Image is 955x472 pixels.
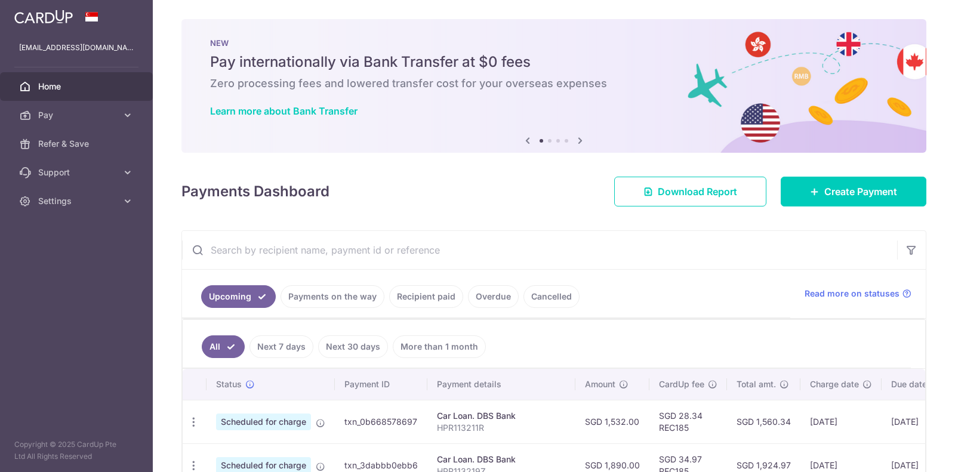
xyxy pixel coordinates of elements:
[800,400,882,443] td: [DATE]
[38,138,117,150] span: Refer & Save
[38,109,117,121] span: Pay
[38,166,117,178] span: Support
[727,400,800,443] td: SGD 1,560.34
[393,335,486,358] a: More than 1 month
[216,378,242,390] span: Status
[659,378,704,390] span: CardUp fee
[468,285,519,308] a: Overdue
[737,378,776,390] span: Total amt.
[19,42,134,54] p: [EMAIL_ADDRESS][DOMAIN_NAME]
[335,400,427,443] td: txn_0b668578697
[318,335,388,358] a: Next 30 days
[182,231,897,269] input: Search by recipient name, payment id or reference
[210,53,898,72] h5: Pay internationally via Bank Transfer at $0 fees
[437,454,566,465] div: Car Loan. DBS Bank
[202,335,245,358] a: All
[14,10,73,24] img: CardUp
[805,288,899,300] span: Read more on statuses
[210,76,898,91] h6: Zero processing fees and lowered transfer cost for your overseas expenses
[810,378,859,390] span: Charge date
[38,81,117,92] span: Home
[181,19,926,153] img: Bank transfer banner
[649,400,727,443] td: SGD 28.34 REC185
[437,422,566,434] p: HPR113211R
[38,195,117,207] span: Settings
[614,177,766,206] a: Download Report
[427,369,575,400] th: Payment details
[281,285,384,308] a: Payments on the way
[201,285,276,308] a: Upcoming
[389,285,463,308] a: Recipient paid
[891,378,927,390] span: Due date
[210,38,898,48] p: NEW
[585,378,615,390] span: Amount
[805,288,911,300] a: Read more on statuses
[249,335,313,358] a: Next 7 days
[824,184,897,199] span: Create Payment
[210,105,358,117] a: Learn more about Bank Transfer
[437,410,566,422] div: Car Loan. DBS Bank
[658,184,737,199] span: Download Report
[575,400,649,443] td: SGD 1,532.00
[882,400,950,443] td: [DATE]
[335,369,427,400] th: Payment ID
[523,285,580,308] a: Cancelled
[781,177,926,206] a: Create Payment
[216,414,311,430] span: Scheduled for charge
[181,181,329,202] h4: Payments Dashboard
